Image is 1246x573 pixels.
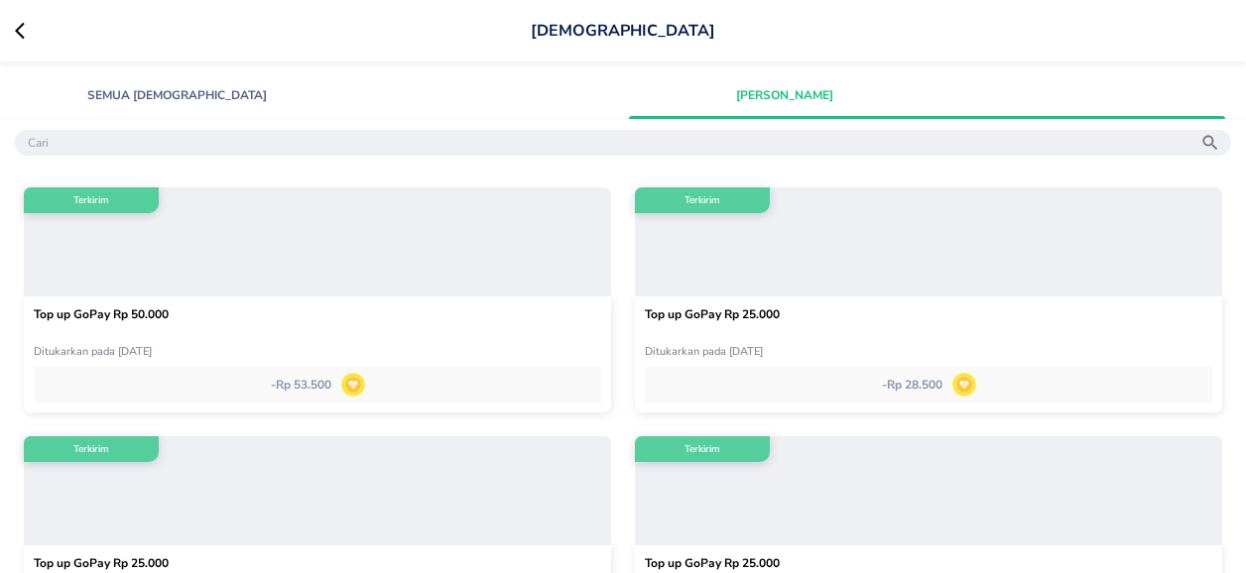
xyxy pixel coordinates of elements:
span: [PERSON_NAME] [641,86,929,104]
p: Terkirim [73,441,109,457]
span: Semua [DEMOGRAPHIC_DATA] [33,86,320,104]
input: Cari [21,136,1192,150]
p: Terkirim [685,192,720,208]
button: Clear [1196,129,1224,157]
a: Semua [DEMOGRAPHIC_DATA] [21,77,617,112]
div: loyalty history tabs [15,71,1231,112]
p: Ditukarkan pada [DATE] [34,344,601,359]
div: [DEMOGRAPHIC_DATA] [15,20,1231,42]
p: Terkirim [73,192,109,208]
a: [PERSON_NAME] [629,77,1225,112]
p: Top up GoPay Rp 25.000 [645,306,1212,336]
p: Terkirim [685,441,720,457]
p: Top up GoPay Rp 50.000 [34,306,601,336]
p: Ditukarkan pada [DATE] [645,344,1212,359]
